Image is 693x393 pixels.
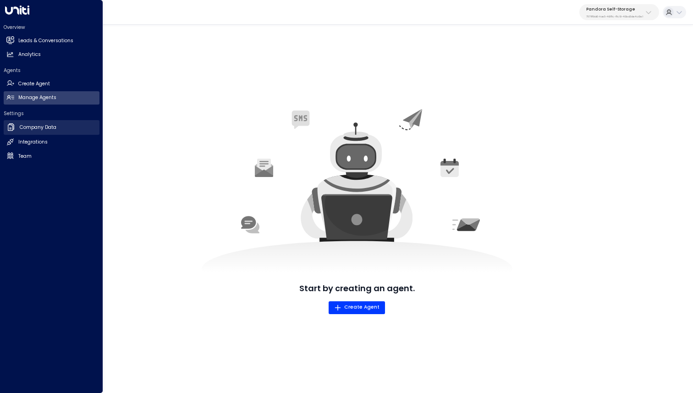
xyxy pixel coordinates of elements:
a: Leads & Conversations [4,34,99,47]
p: 757189d6-fae5-468c-8c19-40bd3de4c6e1 [586,15,643,18]
h2: Leads & Conversations [18,37,73,44]
h2: Team [18,153,32,160]
h2: Manage Agents [18,94,56,101]
h2: Agents [4,67,99,74]
a: Integrations [4,136,99,149]
span: Create Agent [334,303,379,311]
h2: Company Data [20,124,56,131]
h2: Settings [4,110,99,117]
h2: Analytics [18,51,41,58]
h2: Create Agent [18,80,50,88]
a: Team [4,149,99,163]
p: Start by creating an agent. [299,282,415,294]
h2: Integrations [18,138,48,146]
a: Company Data [4,120,99,135]
p: Pandora Self-Storage [586,6,643,12]
a: Create Agent [4,77,99,90]
a: Manage Agents [4,91,99,105]
h2: Overview [4,24,99,31]
button: Pandora Self-Storage757189d6-fae5-468c-8c19-40bd3de4c6e1 [579,4,659,20]
button: Create Agent [329,301,385,314]
a: Analytics [4,48,99,61]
